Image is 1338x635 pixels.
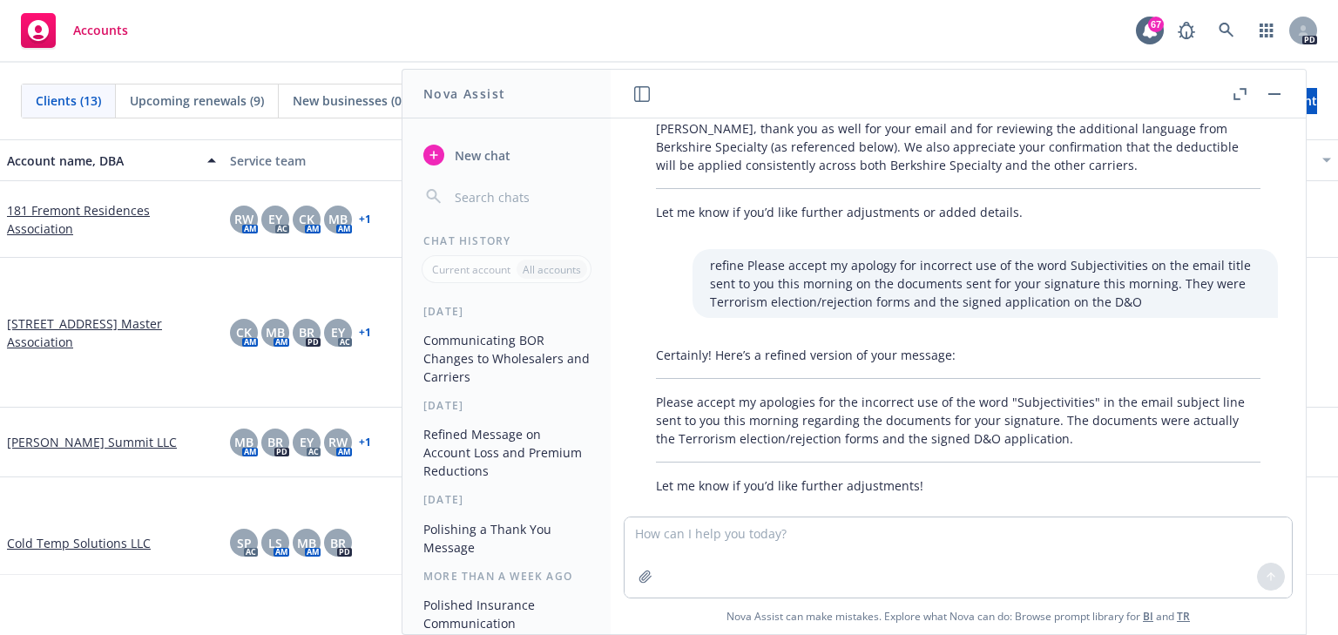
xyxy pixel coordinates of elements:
a: [STREET_ADDRESS] Master Association [7,314,216,351]
span: Upcoming renewals (9) [130,91,264,110]
p: Current account [432,262,510,277]
span: LS [268,534,282,552]
a: Report a Bug [1169,13,1204,48]
div: More than a week ago [402,569,611,584]
span: EY [268,210,282,228]
a: + 1 [359,437,371,448]
button: New chat [416,139,597,171]
a: Search [1209,13,1244,48]
a: [PERSON_NAME] Summit LLC [7,433,177,451]
p: refine Please accept my apology for incorrect use of the word Subjectivities on the email title s... [710,256,1260,311]
button: Service team [223,139,446,181]
span: RW [328,433,348,451]
a: 181 Fremont Residences Association [7,201,216,238]
p: Please accept my apologies for the incorrect use of the word "Subjectivities" in the email subjec... [656,393,1260,448]
span: SP [237,534,252,552]
div: Account name, DBA [7,152,197,170]
span: CK [299,210,314,228]
span: RW [234,210,253,228]
span: New businesses (0) [293,91,405,110]
p: Let me know if you’d like further adjustments or added details. [656,203,1260,221]
p: [PERSON_NAME], thank you as well for your email and for reviewing the additional language from Be... [656,119,1260,174]
span: MB [297,534,316,552]
div: Service team [230,152,439,170]
p: Certainly! Here’s a refined version of your message: [656,346,1260,364]
span: New chat [451,146,510,165]
a: TR [1177,609,1190,624]
span: EY [331,323,345,341]
button: Polishing a Thank You Message [416,515,597,562]
p: All accounts [523,262,581,277]
input: Search chats [451,185,590,209]
span: BR [330,534,346,552]
span: MB [266,323,285,341]
div: [DATE] [402,398,611,413]
a: Accounts [14,6,135,55]
div: [DATE] [402,492,611,507]
a: + 1 [359,328,371,338]
span: Accounts [73,24,128,37]
div: [DATE] [402,304,611,319]
span: Clients (13) [36,91,101,110]
span: CK [236,323,252,341]
span: EY [300,433,314,451]
div: 67 [1148,17,1164,32]
span: MB [234,433,253,451]
button: Communicating BOR Changes to Wholesalers and Carriers [416,326,597,391]
a: Switch app [1249,13,1284,48]
span: BR [267,433,283,451]
span: Nova Assist can make mistakes. Explore what Nova can do: Browse prompt library for and [618,598,1299,634]
a: BI [1143,609,1153,624]
div: Chat History [402,233,611,248]
h1: Nova Assist [423,84,505,103]
span: MB [328,210,348,228]
button: Refined Message on Account Loss and Premium Reductions [416,420,597,485]
a: + 1 [359,214,371,225]
p: Let me know if you’d like further adjustments! [656,476,1260,495]
span: BR [299,323,314,341]
a: Cold Temp Solutions LLC [7,534,151,552]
